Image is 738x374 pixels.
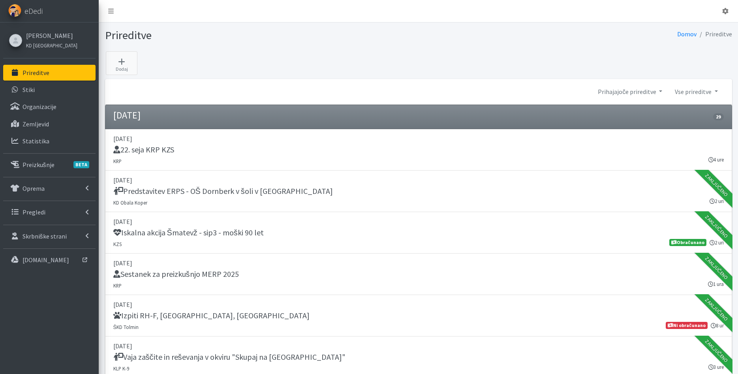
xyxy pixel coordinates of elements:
[24,5,43,17] span: eDedi
[113,282,122,289] small: KRP
[23,161,54,169] p: Preizkušnje
[592,84,669,100] a: Prihajajoče prireditve
[113,311,310,320] h5: Izpiti RH-F, [GEOGRAPHIC_DATA], [GEOGRAPHIC_DATA]
[113,269,239,279] h5: Sestanek za preizkušnjo MERP 2025
[113,241,122,247] small: KZS
[669,84,724,100] a: Vse prireditve
[23,184,45,192] p: Oprema
[105,28,416,42] h1: Prireditve
[26,31,77,40] a: [PERSON_NAME]
[105,254,732,295] a: [DATE] Sestanek za preizkušnjo MERP 2025 KRP 1 ura Zaključeno
[23,256,69,264] p: [DOMAIN_NAME]
[105,295,732,336] a: [DATE] Izpiti RH-F, [GEOGRAPHIC_DATA], [GEOGRAPHIC_DATA] ŠKD Tolmin 8 ur Ni obračunano Zaključeno
[3,82,96,98] a: Stiki
[113,352,346,362] h5: Vaja zaščite in reševanja v okviru "Skupaj na [GEOGRAPHIC_DATA]"
[666,322,707,329] span: Ni obračunano
[3,65,96,81] a: Prireditve
[3,180,96,196] a: Oprema
[113,158,122,164] small: KRP
[113,199,147,206] small: KD Obala Koper
[113,175,724,185] p: [DATE]
[23,86,35,94] p: Stiki
[113,341,724,351] p: [DATE]
[3,228,96,244] a: Skrbniške strani
[26,42,77,49] small: KD [GEOGRAPHIC_DATA]
[113,324,139,330] small: ŠKD Tolmin
[3,204,96,220] a: Pregledi
[113,134,724,143] p: [DATE]
[23,69,49,77] p: Prireditve
[105,171,732,212] a: [DATE] Predstavitev ERPS - OŠ Dornberk v šoli v [GEOGRAPHIC_DATA] KD Obala Koper 2 uri Zaključeno
[113,300,724,309] p: [DATE]
[3,116,96,132] a: Zemljevid
[113,217,724,226] p: [DATE]
[697,28,732,40] li: Prireditve
[113,186,333,196] h5: Predstavitev ERPS - OŠ Dornberk v šoli v [GEOGRAPHIC_DATA]
[26,40,77,50] a: KD [GEOGRAPHIC_DATA]
[3,252,96,268] a: [DOMAIN_NAME]
[8,4,21,17] img: eDedi
[3,99,96,115] a: Organizacije
[106,51,137,75] a: Dodaj
[113,145,174,154] h5: 22. seja KRP KZS
[23,103,56,111] p: Organizacije
[113,258,724,268] p: [DATE]
[105,129,732,171] a: [DATE] 22. seja KRP KZS KRP 4 ure
[23,120,49,128] p: Zemljevid
[3,157,96,173] a: PreizkušnjeBETA
[3,133,96,149] a: Statistika
[708,156,724,164] small: 4 ure
[23,232,67,240] p: Skrbniške strani
[105,212,732,254] a: [DATE] Iskalna akcija Šmatevž - sip3 - moški 90 let KZS 2 uri Obračunano Zaključeno
[677,30,697,38] a: Domov
[113,228,264,237] h5: Iskalna akcija Šmatevž - sip3 - moški 90 let
[73,161,89,168] span: BETA
[713,113,723,120] span: 29
[23,137,49,145] p: Statistika
[23,208,45,216] p: Pregledi
[113,110,141,121] h4: [DATE]
[669,239,706,246] span: Obračunano
[113,365,129,372] small: KLP K-9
